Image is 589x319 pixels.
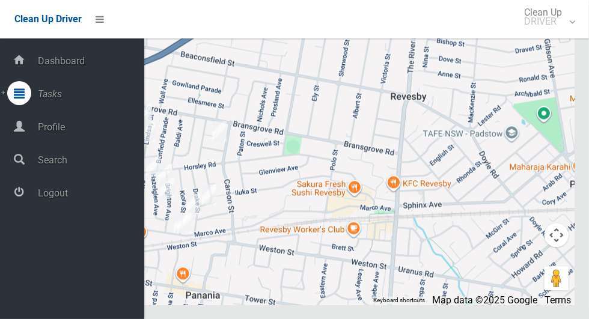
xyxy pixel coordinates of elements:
[524,17,562,26] small: DRIVER
[14,10,82,28] a: Clean Up Driver
[34,121,144,133] span: Profile
[545,294,571,306] a: Terms (opens in new tab)
[141,151,165,181] div: 1 Anderson Avenue, PANANIA NSW 2213<br>Status : AssignedToRoute<br><a href="/driver/booking/48496...
[133,99,157,129] div: 11 Laundess Avenue, PANANIA NSW 2213<br>Status : AssignedToRoute<br><a href="/driver/booking/4841...
[172,208,197,238] div: 77 Marco Avenue, PANANIA NSW 2213<br>Status : AssignedToRoute<br><a href="/driver/booking/484353/...
[373,296,425,305] button: Keyboard shortcuts
[155,172,179,202] div: 21 Hazelglen Avenue, PANANIA NSW 2213<br>Status : AssignedToRoute<br><a href="/driver/booking/483...
[197,180,221,210] div: 19A Wyalong Street, PANANIA NSW 2213<br>Status : AssignedToRoute<br><a href="/driver/booking/4851...
[545,266,569,290] button: Drag Pegman onto the map to open Street View
[14,13,82,25] span: Clean Up Driver
[518,8,574,26] span: Clean Up
[432,294,537,306] span: Map data ©2025 Google
[136,117,160,147] div: 26A Lindsay Street, PANANIA NSW 2213<br>Status : AssignedToRoute<br><a href="/driver/booking/4834...
[169,208,193,238] div: 79 Marco Avenue, PANANIA NSW 2213<br>Status : AssignedToRoute<br><a href="/driver/booking/484999/...
[34,187,144,199] span: Logout
[181,189,205,219] div: 39 Kiora Street, PANANIA NSW 2213<br>Status : AssignedToRoute<br><a href="/driver/booking/482524/...
[545,223,569,247] button: Map camera controls
[34,88,144,100] span: Tasks
[153,159,177,189] div: 9 Hazelglen Avenue, PANANIA NSW 2213<br>Status : AssignedToRoute<br><a href="/driver/booking/4839...
[34,154,144,166] span: Search
[34,55,144,67] span: Dashboard
[207,116,231,146] div: 6 Burtenshaw Street, PANANIA NSW 2213<br>Status : AssignedToRoute<br><a href="/driver/booking/483...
